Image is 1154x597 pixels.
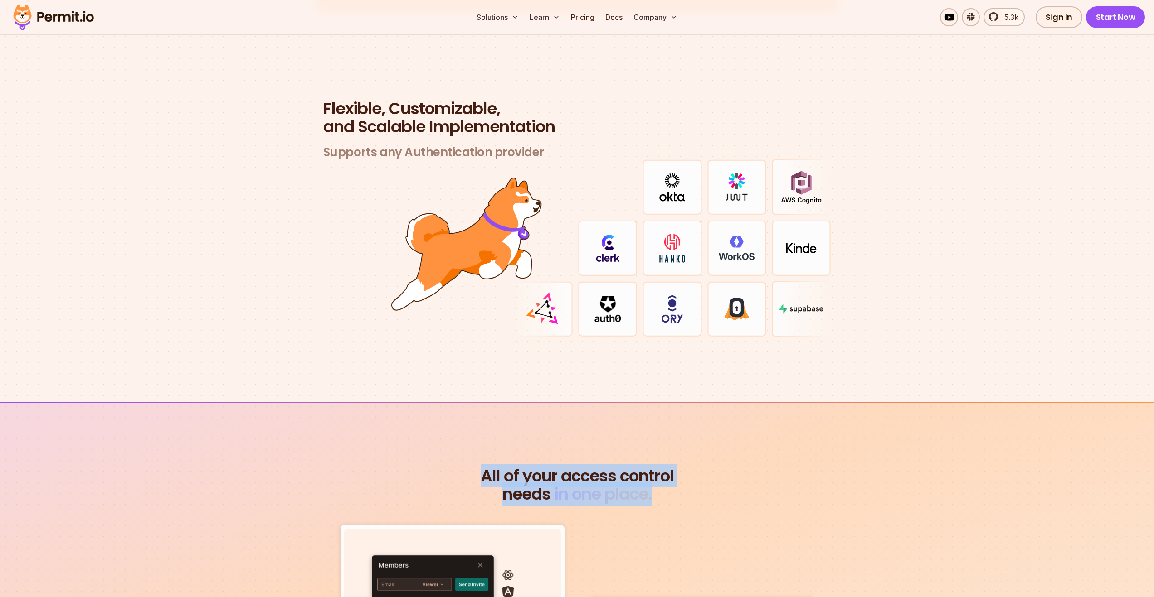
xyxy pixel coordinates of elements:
span: All of your access control [316,467,838,485]
a: Start Now [1086,6,1145,28]
h3: Supports any Authentication provider [323,145,831,160]
img: Permit logo [9,2,98,33]
button: Learn [526,8,564,26]
a: Pricing [567,8,598,26]
h2: and Scalable Implementation [323,100,831,136]
h2: needs [316,467,838,503]
span: in one place. [554,482,652,506]
button: Solutions [473,8,522,26]
button: Company [630,8,681,26]
a: Sign In [1036,6,1082,28]
span: Flexible, Customizable, [323,100,831,118]
span: 5.3k [999,12,1018,23]
a: Docs [602,8,626,26]
a: 5.3k [984,8,1025,26]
